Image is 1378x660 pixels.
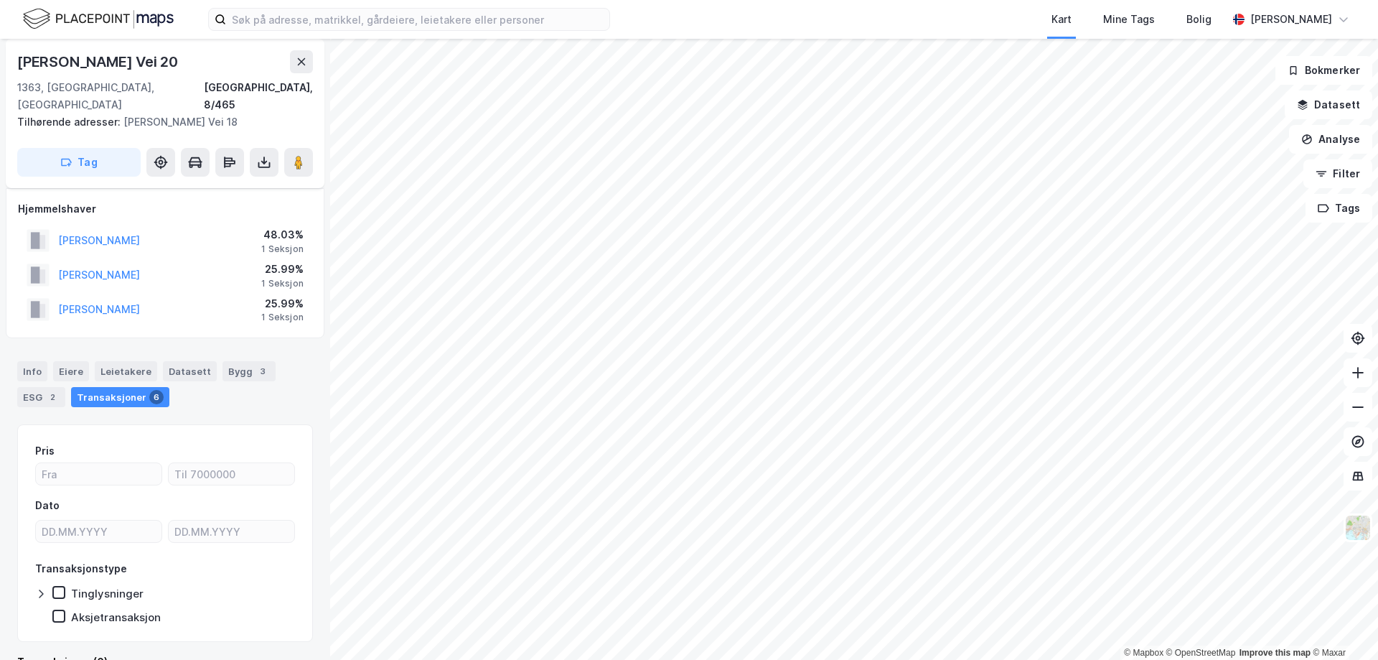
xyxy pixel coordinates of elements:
button: Tags [1306,194,1372,223]
div: [PERSON_NAME] Vei 18 [17,113,301,131]
div: 1 Seksjon [261,312,304,323]
iframe: Chat Widget [1306,591,1378,660]
input: Søk på adresse, matrikkel, gårdeiere, leietakere eller personer [226,9,609,30]
div: 6 [149,390,164,404]
div: Info [17,361,47,381]
div: Leietakere [95,361,157,381]
div: Hjemmelshaver [18,200,312,218]
div: [PERSON_NAME] [1250,11,1332,28]
div: Transaksjoner [71,387,169,407]
a: Improve this map [1239,648,1311,658]
input: DD.MM.YYYY [36,521,161,542]
button: Tag [17,148,141,177]
input: DD.MM.YYYY [169,521,294,542]
div: [PERSON_NAME] Vei 20 [17,50,181,73]
div: 25.99% [261,261,304,278]
div: [GEOGRAPHIC_DATA], 8/465 [204,79,313,113]
button: Filter [1303,159,1372,188]
div: Pris [35,442,55,460]
div: 25.99% [261,295,304,312]
div: Datasett [163,361,217,381]
a: Mapbox [1124,648,1163,658]
button: Datasett [1285,90,1372,119]
div: Kart [1051,11,1072,28]
div: Bolig [1186,11,1211,28]
div: 1 Seksjon [261,278,304,289]
div: Dato [35,497,60,514]
input: Fra [36,463,161,485]
div: Bygg [222,361,276,381]
div: Tinglysninger [71,587,144,600]
div: 2 [45,390,60,404]
div: Kontrollprogram for chat [1306,591,1378,660]
div: 1 Seksjon [261,243,304,255]
div: Eiere [53,361,89,381]
div: 1363, [GEOGRAPHIC_DATA], [GEOGRAPHIC_DATA] [17,79,204,113]
span: Tilhørende adresser: [17,116,123,128]
div: 48.03% [261,226,304,243]
div: Transaksjonstype [35,560,127,577]
div: 3 [256,364,270,378]
img: Z [1344,514,1372,542]
button: Analyse [1289,125,1372,154]
button: Bokmerker [1275,56,1372,85]
div: Mine Tags [1103,11,1155,28]
input: Til 7000000 [169,463,294,485]
a: OpenStreetMap [1166,648,1236,658]
div: Aksjetransaksjon [71,610,161,624]
div: ESG [17,387,65,407]
img: logo.f888ab2527a4732fd821a326f86c7f29.svg [23,6,174,32]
